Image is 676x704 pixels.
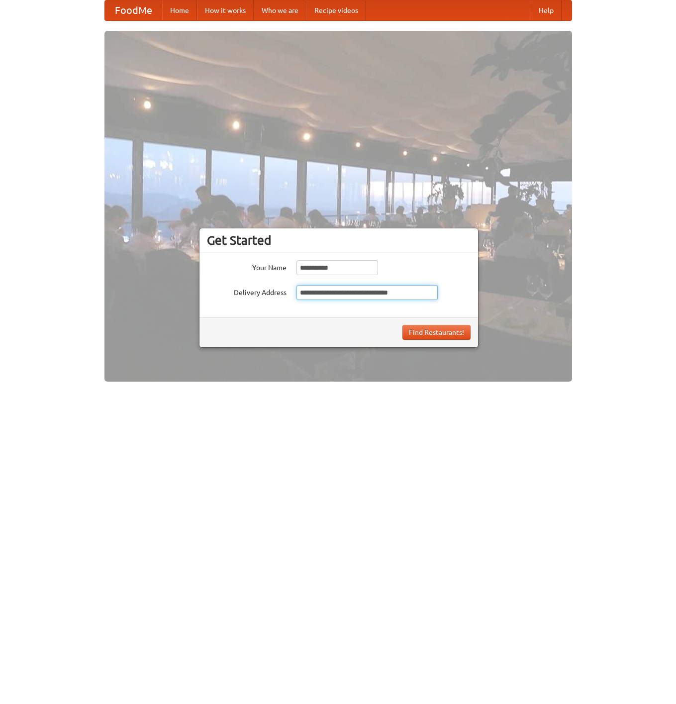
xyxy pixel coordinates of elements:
a: Help [531,0,562,20]
a: Home [162,0,197,20]
a: Recipe videos [306,0,366,20]
a: How it works [197,0,254,20]
button: Find Restaurants! [402,325,471,340]
label: Delivery Address [207,285,287,298]
h3: Get Started [207,233,471,248]
a: FoodMe [105,0,162,20]
a: Who we are [254,0,306,20]
label: Your Name [207,260,287,273]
